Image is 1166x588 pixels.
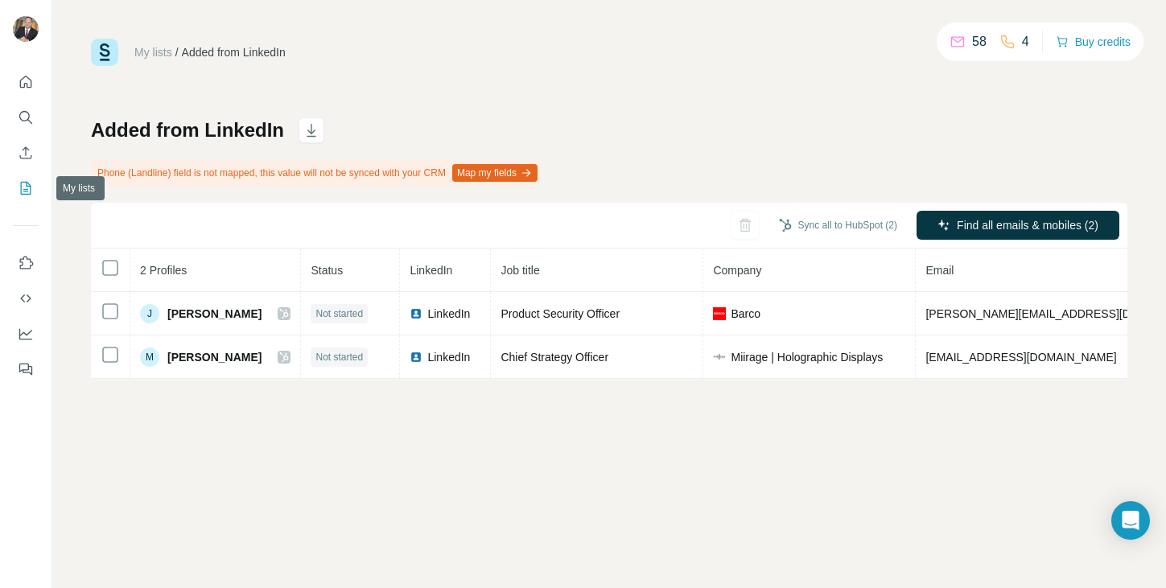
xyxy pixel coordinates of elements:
span: Chief Strategy Officer [501,351,608,364]
button: Find all emails & mobiles (2) [917,211,1119,240]
div: Open Intercom Messenger [1111,501,1150,540]
img: LinkedIn logo [410,307,422,320]
button: My lists [13,174,39,203]
span: LinkedIn [427,306,470,322]
button: Use Surfe API [13,284,39,313]
span: [PERSON_NAME] [167,306,262,322]
span: Product Security Officer [501,307,620,320]
span: 2 Profiles [140,264,187,277]
p: 58 [972,32,987,51]
span: [PERSON_NAME] [167,349,262,365]
div: J [140,304,159,323]
img: company-logo [713,354,726,360]
span: Barco [731,306,760,322]
button: Buy credits [1056,31,1131,53]
span: Company [713,264,761,277]
div: Added from LinkedIn [182,44,286,60]
button: Map my fields [452,164,538,182]
span: LinkedIn [410,264,452,277]
button: Feedback [13,355,39,384]
div: Phone (Landline) field is not mapped, this value will not be synced with your CRM [91,159,541,187]
img: Avatar [13,16,39,42]
img: company-logo [713,307,726,320]
img: LinkedIn logo [410,351,422,364]
p: 4 [1022,32,1029,51]
span: Not started [315,306,363,321]
span: Status [311,264,343,277]
button: Enrich CSV [13,138,39,167]
button: Sync all to HubSpot (2) [768,213,908,237]
button: Dashboard [13,319,39,348]
li: / [175,44,179,60]
span: [EMAIL_ADDRESS][DOMAIN_NAME] [925,351,1116,364]
button: Quick start [13,68,39,97]
span: LinkedIn [427,349,470,365]
span: Find all emails & mobiles (2) [957,217,1098,233]
div: M [140,347,159,367]
span: Email [925,264,954,277]
button: Search [13,103,39,132]
a: My lists [134,46,172,59]
button: Use Surfe on LinkedIn [13,249,39,278]
span: Not started [315,350,363,364]
img: Surfe Logo [91,39,118,66]
span: Job title [501,264,539,277]
h1: Added from LinkedIn [91,117,284,143]
span: Miirage | Holographic Displays [731,349,883,365]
